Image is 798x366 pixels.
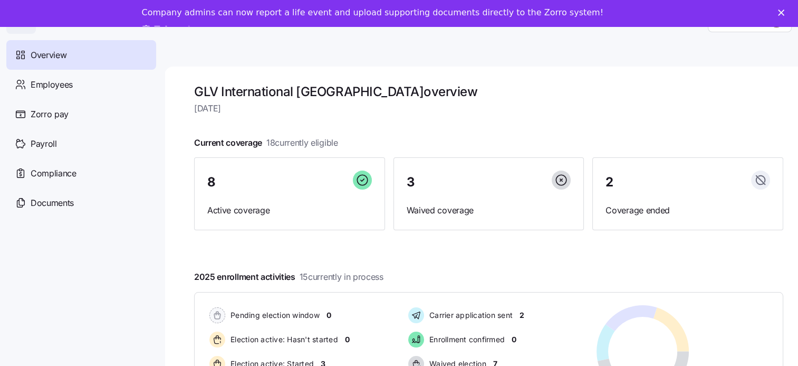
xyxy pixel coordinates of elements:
[194,270,383,284] span: 2025 enrollment activities
[778,10,789,16] div: Close
[326,310,331,321] span: 0
[266,136,338,149] span: 18 currently eligible
[426,334,505,345] span: Enrollment confirmed
[142,7,603,18] div: Company admins can now report a life event and upload supporting documents directly to the Zorro ...
[194,102,783,115] span: [DATE]
[207,176,216,189] span: 8
[6,70,156,99] a: Employees
[31,78,73,91] span: Employees
[31,137,57,151] span: Payroll
[512,334,516,345] span: 0
[227,334,338,345] span: Election active: Hasn't started
[6,129,156,158] a: Payroll
[605,204,770,217] span: Coverage ended
[605,176,613,189] span: 2
[227,310,320,321] span: Pending election window
[407,176,415,189] span: 3
[31,167,76,180] span: Compliance
[6,188,156,218] a: Documents
[6,99,156,129] a: Zorro pay
[31,108,69,121] span: Zorro pay
[6,40,156,70] a: Overview
[407,204,571,217] span: Waived coverage
[194,136,338,149] span: Current coverage
[345,334,350,345] span: 0
[6,158,156,188] a: Compliance
[142,24,208,36] a: Take a tour
[194,83,783,100] h1: GLV International [GEOGRAPHIC_DATA] overview
[31,49,66,62] span: Overview
[520,310,524,321] span: 2
[31,196,74,210] span: Documents
[300,270,383,284] span: 15 currently in process
[426,310,513,321] span: Carrier application sent
[207,204,372,217] span: Active coverage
